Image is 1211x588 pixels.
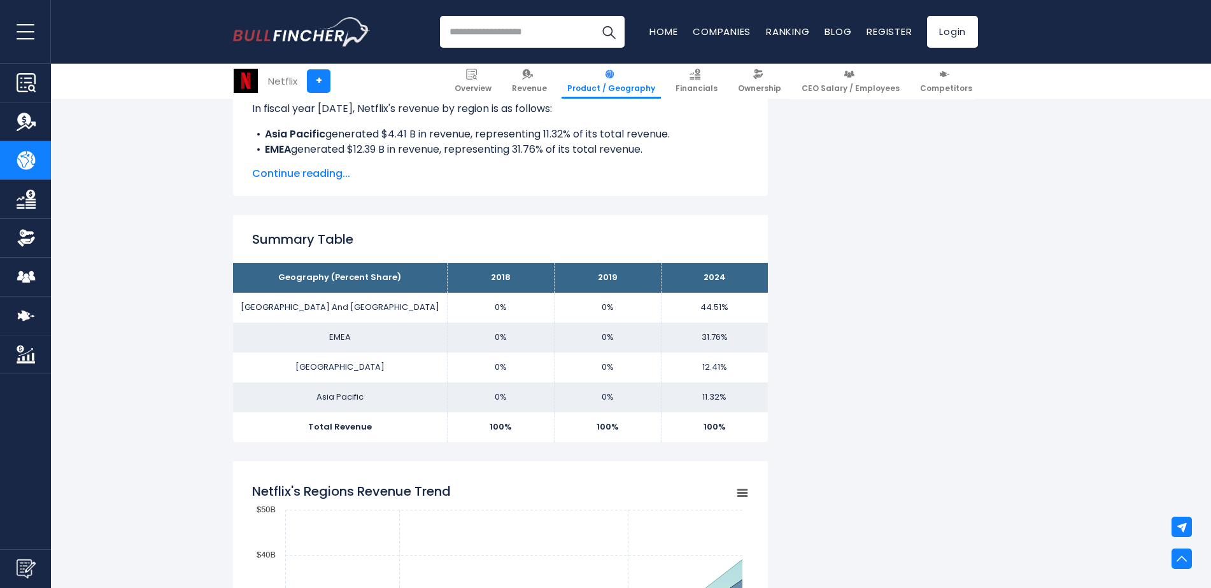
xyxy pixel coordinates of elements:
[265,142,291,157] b: EMEA
[802,83,900,94] span: CEO Salary / Employees
[447,293,554,323] td: 0%
[554,293,661,323] td: 0%
[447,323,554,353] td: 0%
[738,83,781,94] span: Ownership
[252,142,749,157] li: generated $12.39 B in revenue, representing 31.76% of its total revenue.
[233,323,447,353] td: EMEA
[268,74,297,88] div: Netflix
[661,382,768,412] td: 11.32%
[732,64,787,99] a: Ownership
[554,353,661,382] td: 0%
[927,16,978,48] a: Login
[649,25,677,38] a: Home
[257,505,276,514] text: $50B
[512,83,547,94] span: Revenue
[867,25,912,38] a: Register
[447,382,554,412] td: 0%
[233,17,370,46] a: Go to homepage
[693,25,751,38] a: Companies
[554,263,661,293] th: 2019
[447,263,554,293] th: 2018
[506,64,553,99] a: Revenue
[562,64,661,99] a: Product / Geography
[252,166,749,181] span: Continue reading...
[252,101,749,116] p: In fiscal year [DATE], Netflix's revenue by region is as follows:
[447,353,554,382] td: 0%
[554,412,661,442] td: 100%
[233,17,371,46] img: Bullfincher logo
[593,16,625,48] button: Search
[17,228,36,248] img: Ownership
[233,382,447,412] td: Asia Pacific
[661,293,768,323] td: 44.51%
[252,230,749,249] h2: Summary Table
[252,127,749,142] li: generated $4.41 B in revenue, representing 11.32% of its total revenue.
[661,353,768,382] td: 12.41%
[233,412,447,442] td: Total Revenue
[447,412,554,442] td: 100%
[825,25,851,38] a: Blog
[265,157,379,172] b: [GEOGRAPHIC_DATA]
[796,64,905,99] a: CEO Salary / Employees
[766,25,809,38] a: Ranking
[307,69,330,93] a: +
[914,64,978,99] a: Competitors
[234,69,258,93] img: NFLX logo
[233,353,447,382] td: [GEOGRAPHIC_DATA]
[661,263,768,293] th: 2024
[252,482,451,500] tspan: Netflix's Regions Revenue Trend
[233,293,447,323] td: [GEOGRAPHIC_DATA] And [GEOGRAPHIC_DATA]
[661,323,768,353] td: 31.76%
[265,127,325,141] b: Asia Pacific
[554,323,661,353] td: 0%
[449,64,497,99] a: Overview
[455,83,492,94] span: Overview
[554,382,661,412] td: 0%
[676,83,718,94] span: Financials
[661,412,768,442] td: 100%
[670,64,723,99] a: Financials
[252,157,749,172] li: generated $4.84 B in revenue, representing 12.41% of its total revenue.
[567,83,655,94] span: Product / Geography
[233,263,447,293] th: Geography (Percent Share)
[920,83,972,94] span: Competitors
[257,550,276,559] text: $40B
